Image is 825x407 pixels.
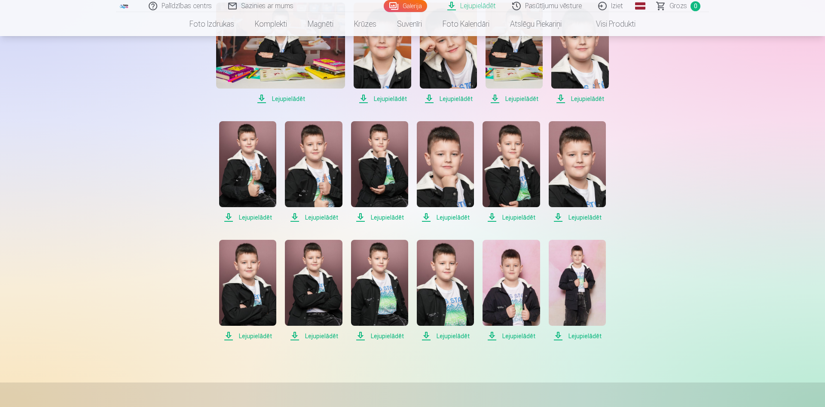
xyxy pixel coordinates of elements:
span: Lejupielādēt [219,331,276,341]
a: Krūzes [344,12,387,36]
span: Lejupielādēt [216,94,345,104]
span: Lejupielādēt [549,331,606,341]
span: Lejupielādēt [417,212,474,223]
a: Lejupielādēt [420,3,477,104]
span: Lejupielādēt [417,331,474,341]
span: Lejupielādēt [354,94,411,104]
span: Grozs [669,1,687,11]
span: Lejupielādēt [351,331,408,341]
a: Lejupielādēt [354,3,411,104]
span: Lejupielādēt [285,212,342,223]
a: Lejupielādēt [285,121,342,223]
a: Magnēti [297,12,344,36]
a: Lejupielādēt [216,3,345,104]
a: Lejupielādēt [549,121,606,223]
span: Lejupielādēt [549,212,606,223]
a: Lejupielādēt [483,240,540,341]
a: Lejupielādēt [417,121,474,223]
a: Lejupielādēt [483,121,540,223]
a: Lejupielādēt [486,3,543,104]
a: Lejupielādēt [551,3,608,104]
span: Lejupielādēt [285,331,342,341]
span: Lejupielādēt [351,212,408,223]
a: Lejupielādēt [285,240,342,341]
span: Lejupielādēt [483,212,540,223]
a: Komplekti [244,12,297,36]
span: Lejupielādēt [483,331,540,341]
a: Lejupielādēt [351,121,408,223]
span: Lejupielādēt [486,94,543,104]
a: Lejupielādēt [219,121,276,223]
a: Foto kalendāri [432,12,500,36]
a: Suvenīri [387,12,432,36]
a: Lejupielādēt [549,240,606,341]
span: Lejupielādēt [219,212,276,223]
a: Atslēgu piekariņi [500,12,572,36]
a: Visi produkti [572,12,646,36]
span: 0 [691,1,700,11]
a: Lejupielādēt [351,240,408,341]
a: Lejupielādēt [417,240,474,341]
img: /fa4 [119,3,129,9]
span: Lejupielādēt [420,94,477,104]
a: Foto izdrukas [179,12,244,36]
span: Lejupielādēt [551,94,608,104]
a: Lejupielādēt [219,240,276,341]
